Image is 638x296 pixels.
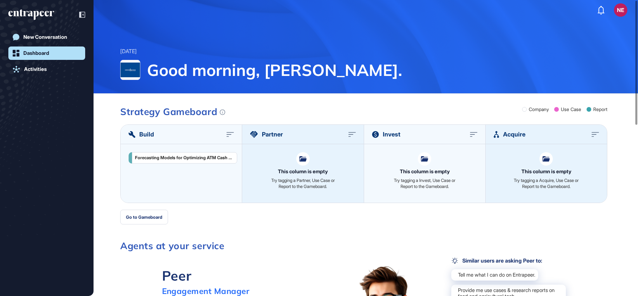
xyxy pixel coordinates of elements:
[383,130,401,139] span: Invest
[120,47,137,56] div: [DATE]
[278,169,328,174] div: This column is empty
[614,3,627,17] button: NE
[262,130,283,139] span: Partner
[561,107,581,112] div: Use Case
[270,177,336,189] div: Try tagging a Partner, Use Case or Report to the Gameboard.
[8,30,85,44] a: New Conversation
[503,130,525,139] span: Acquire
[24,66,47,72] div: Activities
[521,169,571,174] div: This column is empty
[8,9,54,20] div: entrapeer-logo
[162,267,250,284] div: Peer
[135,155,234,161] div: Forecasting Models for Optimizing ATM Cash Management Operations
[147,60,611,80] span: Good morning, [PERSON_NAME].
[120,210,168,224] button: Go to Gameboard
[120,107,225,116] div: Strategy Gameboard
[120,241,607,251] h3: Agents at your service
[513,177,580,189] div: Try tagging a Acquire, Use Case or Report to the Gameboard.
[400,169,450,174] div: This column is empty
[23,50,49,56] div: Dashboard
[451,257,542,264] div: Similar users are asking Peer to:
[391,177,458,189] div: Try tagging a Invest, Use Case or Report to the Gameboard.
[162,286,250,296] div: Engagement Manager
[529,107,549,112] div: Company
[593,107,607,112] div: Report
[121,60,140,80] img: Turkiye İş Bankası-logo
[8,46,85,60] a: Dashboard
[139,130,154,139] span: Build
[451,269,538,281] div: Tell me what I can do on Entrapeer.
[8,63,85,76] a: Activities
[23,34,67,40] div: New Conversation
